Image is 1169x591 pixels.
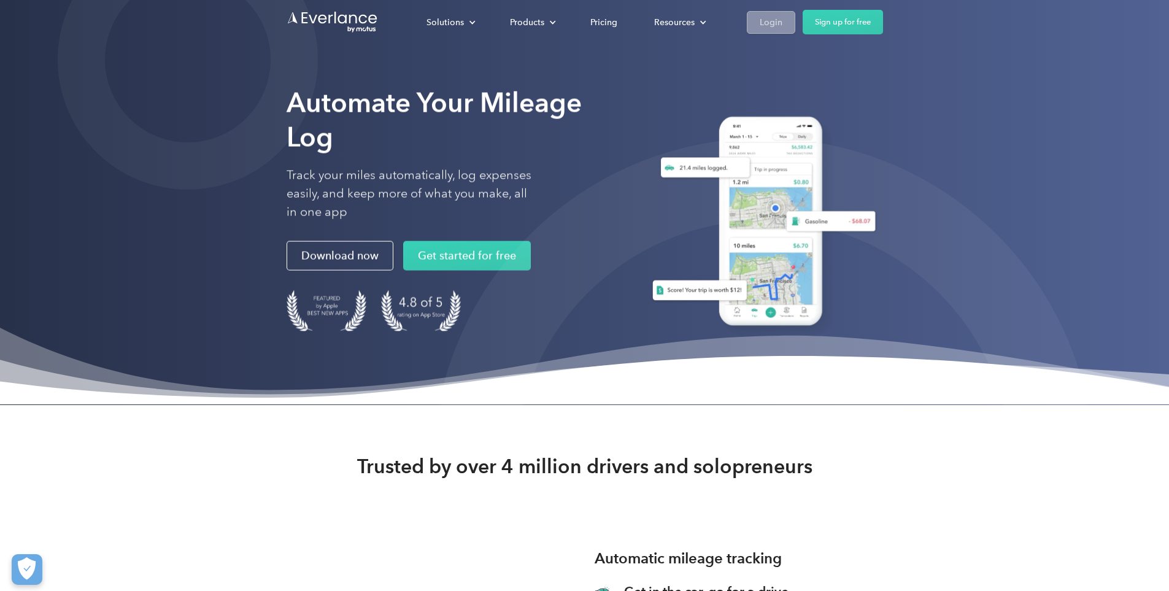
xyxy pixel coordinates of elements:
a: Login [747,11,795,34]
img: 4.9 out of 5 stars on the app store [381,290,461,331]
a: Pricing [578,12,630,33]
div: Login [760,15,782,30]
div: Products [510,15,544,30]
img: Everlance, mileage tracker app, expense tracking app [638,107,883,340]
div: Resources [642,12,716,33]
img: Badge for Featured by Apple Best New Apps [287,290,366,331]
div: Solutions [414,12,485,33]
a: Get started for free [403,241,531,271]
a: Download now [287,241,393,271]
div: Solutions [426,15,464,30]
a: Sign up for free [803,10,883,34]
strong: Trusted by over 4 million drivers and solopreneurs [357,454,812,479]
a: Go to homepage [287,10,379,34]
button: Cookies Settings [12,554,42,585]
h3: Automatic mileage tracking [595,547,782,570]
div: Products [498,12,566,33]
div: Pricing [590,15,617,30]
div: Resources [654,15,695,30]
strong: Automate Your Mileage Log [287,87,582,153]
p: Track your miles automatically, log expenses easily, and keep more of what you make, all in one app [287,166,532,222]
